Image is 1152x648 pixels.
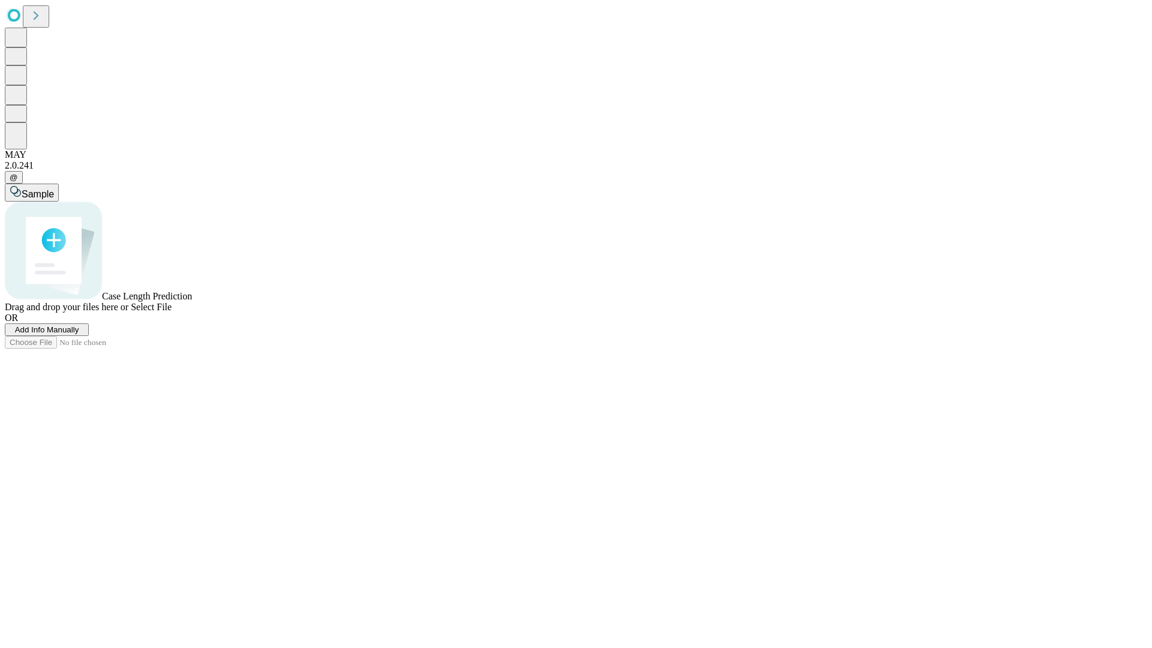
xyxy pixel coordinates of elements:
span: @ [10,173,18,182]
span: Drag and drop your files here or [5,302,128,312]
div: MAY [5,149,1147,160]
div: 2.0.241 [5,160,1147,171]
span: Select File [131,302,172,312]
span: Case Length Prediction [102,291,192,301]
button: @ [5,171,23,184]
button: Sample [5,184,59,202]
span: Add Info Manually [15,325,79,334]
span: Sample [22,189,54,199]
button: Add Info Manually [5,323,89,336]
span: OR [5,313,18,323]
